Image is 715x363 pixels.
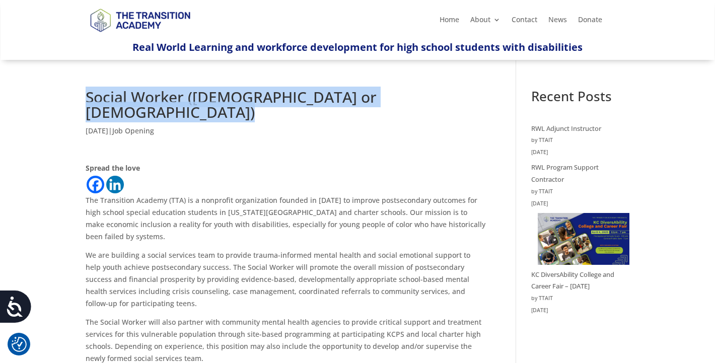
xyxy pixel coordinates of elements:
a: Job Opening [112,126,154,135]
a: Logo-Noticias [86,30,194,40]
p: We are building a social services team to provide trauma-informed mental health and social emotio... [86,249,486,316]
a: Facebook [87,176,104,193]
a: RWL Adjunct Instructor [531,124,601,133]
img: TTA Brand_TTA Primary Logo_Horizontal_Light BG [86,2,194,38]
button: Cookie Settings [12,337,27,352]
img: Revisit consent button [12,337,27,352]
time: [DATE] [531,305,629,317]
a: News [548,16,567,27]
time: [DATE] [531,198,629,210]
div: by TTAIT [531,293,629,305]
div: by TTAIT [531,186,629,198]
p: | [86,125,486,144]
a: RWL Program Support Contractor [531,163,599,184]
a: Contact [512,16,537,27]
a: KC DiversAbility College and Career Fair – [DATE] [531,270,614,291]
a: Linkedin [106,176,124,193]
a: Donate [578,16,602,27]
span: [DATE] [86,126,108,135]
time: [DATE] [531,147,629,159]
span: Real World Learning and workforce development for high school students with disabilities [132,40,583,54]
div: Spread the love [86,162,486,174]
h2: Recent Posts [531,90,629,108]
p: The Transition Academy (TTA) is a nonprofit organization founded in [DATE] to improve postseconda... [86,194,486,249]
div: by TTAIT [531,134,629,147]
a: About [470,16,500,27]
h1: Social Worker ([DEMOGRAPHIC_DATA] or [DEMOGRAPHIC_DATA]) [86,90,486,125]
a: Home [440,16,459,27]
